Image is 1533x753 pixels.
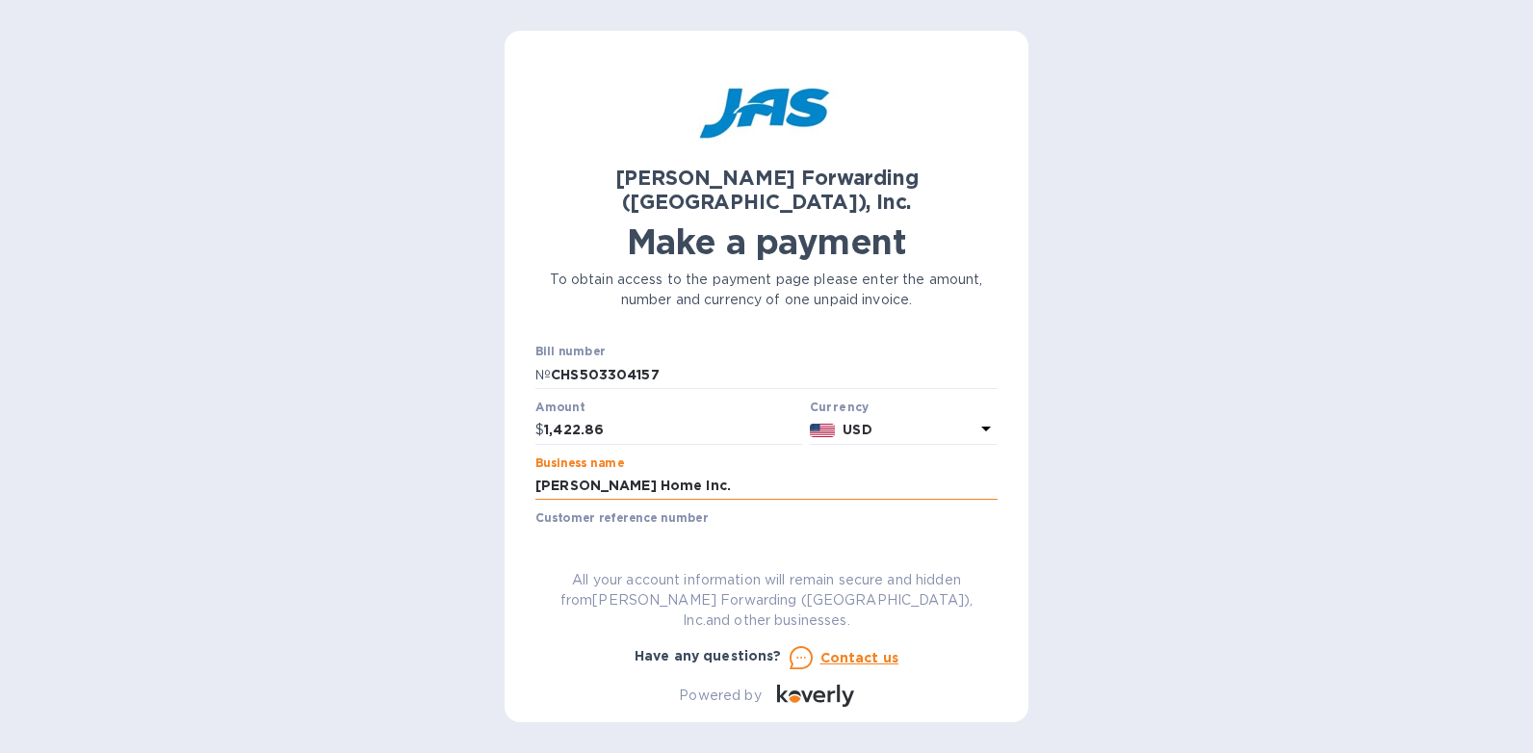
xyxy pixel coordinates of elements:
b: [PERSON_NAME] Forwarding ([GEOGRAPHIC_DATA]), Inc. [615,166,919,214]
label: Amount [535,402,585,413]
p: Powered by [679,686,761,706]
p: All your account information will remain secure and hidden from [PERSON_NAME] Forwarding ([GEOGRA... [535,570,998,631]
label: Business name [535,457,624,469]
h1: Make a payment [535,221,998,262]
label: Customer reference number [535,513,708,525]
b: Currency [810,400,870,414]
b: Have any questions? [635,648,782,663]
input: Enter business name [535,472,998,501]
p: $ [535,420,544,440]
input: Enter customer reference number [535,527,998,556]
label: Bill number [535,347,605,358]
input: Enter bill number [551,360,998,389]
p: № [535,365,551,385]
input: 0.00 [544,416,802,445]
p: To obtain access to the payment page please enter the amount, number and currency of one unpaid i... [535,270,998,310]
img: USD [810,424,836,437]
b: USD [843,422,871,437]
u: Contact us [820,650,899,665]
